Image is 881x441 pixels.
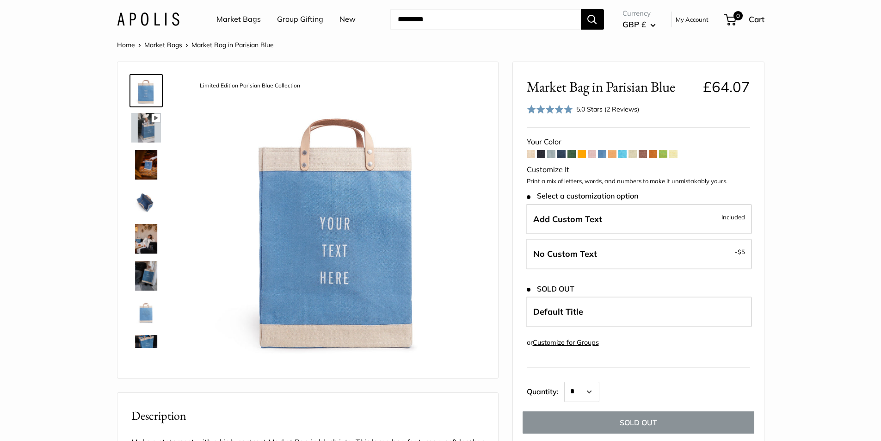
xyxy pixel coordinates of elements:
a: description_Super soft and durable leather handles. [129,148,163,181]
img: Market Bag in Parisian Blue [131,113,161,143]
span: SOLD OUT [527,285,574,293]
a: description_Limited Edition Parisian Blue Collection [129,74,163,107]
span: Market Bag in Parisian Blue [191,41,274,49]
a: Market Bag in Parisian Blue [129,111,163,144]
span: Add Custom Text [533,214,602,224]
a: Customize for Groups [533,338,599,347]
a: Market Bag in Parisian Blue [129,222,163,255]
span: GBP £ [622,19,646,29]
img: Apolis [117,12,179,26]
span: - [735,246,745,257]
label: Default Title [526,297,752,327]
div: Your Color [527,135,750,149]
label: Add Custom Text [526,204,752,235]
a: description_Bird's eye view of your new favorite carry-all [129,185,163,218]
img: description_Seal of authenticity printed on the backside of every bag. [131,298,161,328]
div: or [527,336,599,349]
img: description_Bird's eye view of your new favorite carry-all [131,187,161,217]
a: Market Bag in Parisian Blue [129,333,163,366]
span: Select a customization option [527,192,638,200]
a: Home [117,41,135,49]
span: Currency [622,7,656,20]
a: description_Seal of authenticity printed on the backside of every bag. [129,296,163,329]
span: No Custom Text [533,248,597,259]
span: Market Bag in Parisian Blue [527,78,696,95]
a: Market Bags [216,12,261,26]
div: Limited Edition Parisian Blue Collection [195,80,305,92]
label: Quantity: [527,379,564,402]
label: Leave Blank [526,239,752,269]
a: Market Bags [144,41,182,49]
a: Group Gifting [277,12,323,26]
a: New [339,12,356,26]
a: My Account [676,14,708,25]
input: Search... [390,9,581,30]
span: £64.07 [703,78,750,96]
div: 5.0 Stars (2 Reviews) [576,104,639,114]
button: SOLD OUT [523,411,754,434]
span: $5 [738,248,745,255]
img: description_Limited Edition Parisian Blue Collection [131,76,161,106]
img: Market Bag in Parisian Blue [131,224,161,254]
span: Cart [749,14,764,24]
button: GBP £ [622,17,656,32]
img: description_Super soft and durable leather handles. [131,150,161,180]
span: Default Title [533,306,583,317]
a: 0 Cart [725,12,764,27]
span: Included [721,211,745,223]
button: Search [581,9,604,30]
span: 0 [733,11,742,20]
p: Print a mix of letters, words, and numbers to make it unmistakably yours. [527,177,750,186]
div: Customize It [527,163,750,177]
a: Market Bag in Parisian Blue [129,259,163,292]
nav: Breadcrumb [117,39,274,51]
h2: Description [131,407,484,425]
div: 5.0 Stars (2 Reviews) [527,103,640,116]
img: Market Bag in Parisian Blue [131,335,161,365]
img: Market Bag in Parisian Blue [131,261,161,291]
img: description_Limited Edition Parisian Blue Collection [191,76,484,369]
